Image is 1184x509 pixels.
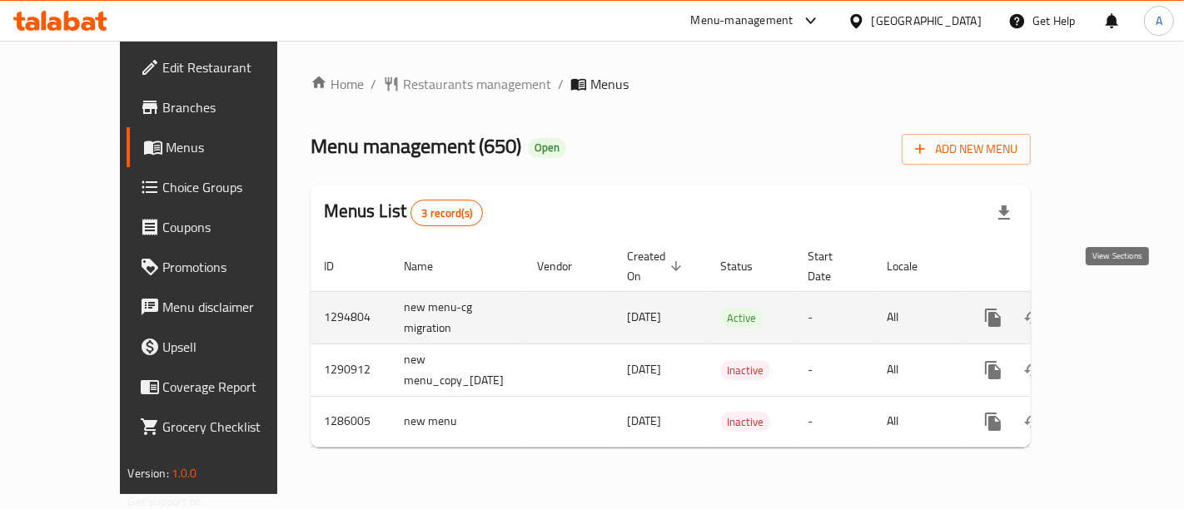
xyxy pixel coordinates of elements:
a: Coverage Report [127,367,317,407]
nav: breadcrumb [311,74,1032,94]
a: Restaurants management [383,74,551,94]
a: Menu disclaimer [127,287,317,327]
div: Export file [984,193,1024,233]
a: Promotions [127,247,317,287]
span: [DATE] [627,358,661,380]
span: Name [404,256,455,276]
h2: Menus List [324,199,483,226]
button: more [973,350,1013,390]
span: Created On [627,246,687,286]
div: [GEOGRAPHIC_DATA] [872,12,982,30]
span: Active [720,309,763,328]
td: new menu [391,396,524,447]
button: Change Status [1013,298,1053,338]
a: Coupons [127,207,317,247]
span: Menus [590,74,629,94]
span: Edit Restaurant [163,57,304,77]
td: - [794,343,874,396]
a: Home [311,74,364,94]
button: Change Status [1013,402,1053,442]
span: Status [720,256,774,276]
div: Menu-management [691,11,793,31]
span: ID [324,256,356,276]
span: [DATE] [627,410,661,432]
span: Menus [167,137,304,157]
th: Actions [960,241,1147,292]
div: Total records count [410,200,483,226]
span: [DATE] [627,306,661,328]
span: Add New Menu [915,139,1017,160]
span: Coverage Report [163,377,304,397]
td: 1290912 [311,343,391,396]
div: Active [720,308,763,328]
td: 1294804 [311,291,391,343]
li: / [558,74,564,94]
span: Locale [888,256,940,276]
span: Grocery Checklist [163,417,304,437]
div: Inactive [720,360,770,380]
span: 3 record(s) [411,205,482,221]
td: - [794,396,874,447]
span: Upsell [163,337,304,357]
span: Start Date [808,246,854,286]
td: All [874,343,960,396]
span: Vendor [537,256,594,276]
a: Grocery Checklist [127,407,317,447]
span: Coupons [163,217,304,237]
a: Edit Restaurant [127,47,317,87]
span: Choice Groups [163,177,304,197]
button: Add New Menu [902,134,1031,165]
span: Open [528,141,566,155]
a: Choice Groups [127,167,317,207]
span: Branches [163,97,304,117]
button: more [973,298,1013,338]
li: / [371,74,376,94]
td: - [794,291,874,343]
table: enhanced table [311,241,1147,447]
span: Inactive [720,413,770,432]
span: A [1156,12,1162,30]
span: Menu disclaimer [163,297,304,317]
span: 1.0.0 [172,462,197,484]
span: Restaurants management [403,74,551,94]
a: Upsell [127,327,317,367]
span: Promotions [163,257,304,277]
a: Menus [127,127,317,167]
td: new menu_copy_[DATE] [391,343,524,396]
span: Version: [128,462,169,484]
a: Branches [127,87,317,127]
span: Inactive [720,361,770,380]
td: All [874,291,960,343]
div: Inactive [720,412,770,432]
button: more [973,402,1013,442]
span: Menu management ( 650 ) [311,127,521,165]
button: Change Status [1013,350,1053,390]
td: 1286005 [311,396,391,447]
td: new menu-cg migration [391,291,524,343]
div: Open [528,138,566,158]
td: All [874,396,960,447]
